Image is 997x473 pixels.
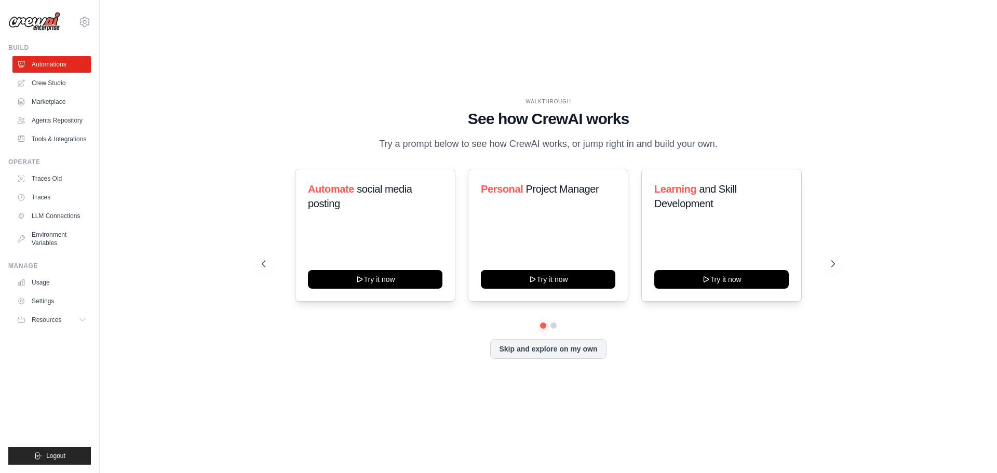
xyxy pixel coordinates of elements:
span: Personal [481,183,523,195]
button: Try it now [654,270,789,289]
a: LLM Connections [12,208,91,224]
div: Operate [8,158,91,166]
a: Marketplace [12,93,91,110]
button: Try it now [481,270,615,289]
a: Usage [12,274,91,291]
span: Logout [46,452,65,460]
a: Settings [12,293,91,309]
a: Environment Variables [12,226,91,251]
div: WALKTHROUGH [262,98,835,105]
span: Learning [654,183,696,195]
div: Manage [8,262,91,270]
p: Try a prompt below to see how CrewAI works, or jump right in and build your own. [374,137,723,152]
img: Logo [8,12,60,32]
span: social media posting [308,183,412,209]
a: Automations [12,56,91,73]
button: Try it now [308,270,442,289]
a: Tools & Integrations [12,131,91,147]
button: Resources [12,312,91,328]
span: Project Manager [526,183,599,195]
a: Traces [12,189,91,206]
button: Logout [8,447,91,465]
span: Resources [32,316,61,324]
a: Agents Repository [12,112,91,129]
button: Skip and explore on my own [490,339,606,359]
a: Traces Old [12,170,91,187]
h1: See how CrewAI works [262,110,835,128]
div: Build [8,44,91,52]
span: Automate [308,183,354,195]
span: and Skill Development [654,183,736,209]
a: Crew Studio [12,75,91,91]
